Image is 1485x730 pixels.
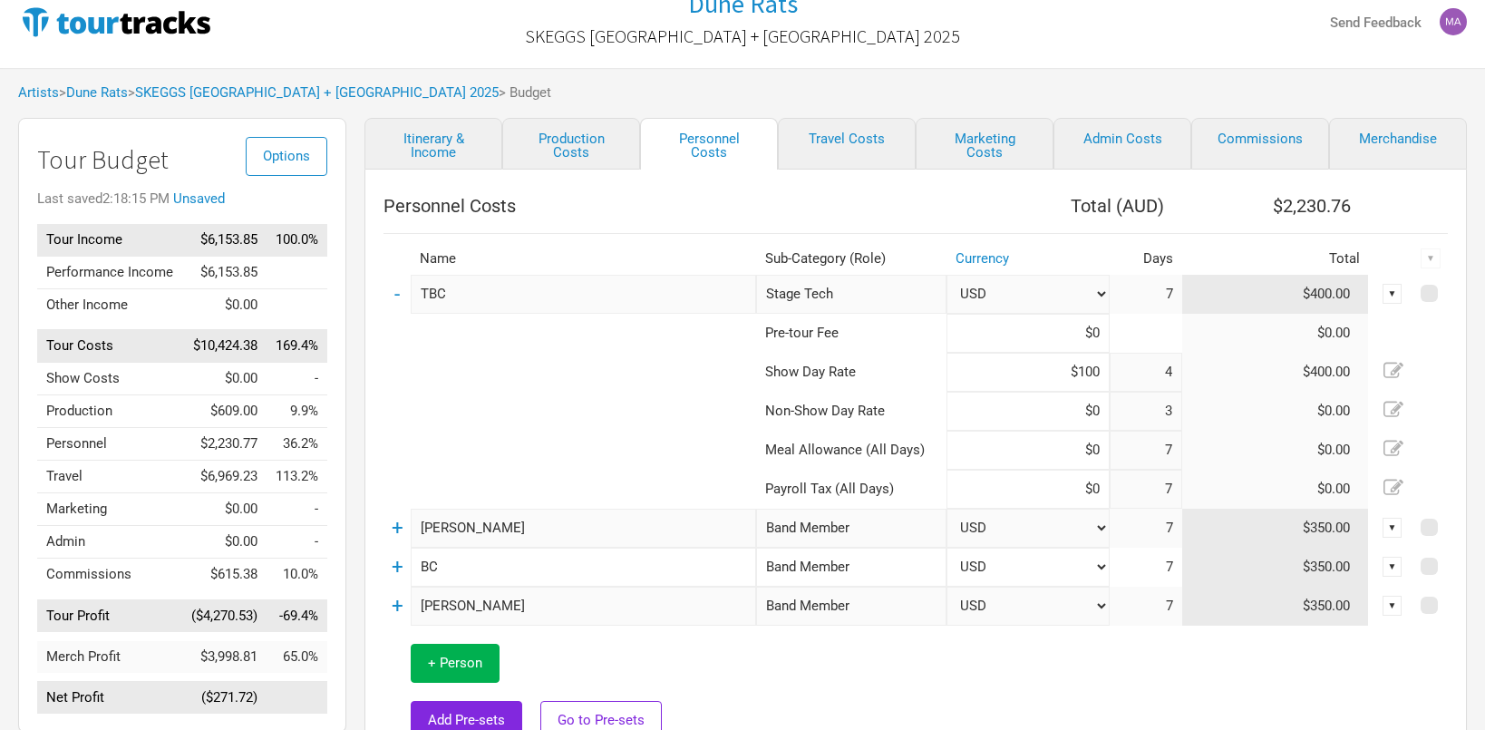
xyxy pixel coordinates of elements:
td: Net Profit as % of Tour Income [267,682,327,715]
th: Personnel Costs [383,188,946,224]
img: matt [1440,8,1467,35]
div: Band Member [756,548,946,587]
td: Commissions [37,559,182,591]
td: Tour Income [37,224,182,257]
td: ($4,270.53) [182,599,267,632]
td: Personnel [37,428,182,461]
td: Travel as % of Tour Income [267,461,327,493]
td: Performance Income [37,256,182,288]
td: 7 [1110,509,1182,548]
td: $6,153.85 [182,256,267,288]
td: Production as % of Tour Income [267,395,327,428]
td: Tour Costs as % of Tour Income [267,330,327,363]
td: Show Costs as % of Tour Income [267,363,327,395]
span: > Budget [499,86,551,100]
td: $0.00 [182,526,267,559]
td: Non-Show Day Rate [756,392,946,431]
td: Tour Profit as % of Tour Income [267,599,327,632]
a: Artists [18,84,59,101]
td: Net Profit [37,682,182,715]
td: $615.38 [182,559,267,591]
span: Go to Pre-sets [558,712,645,728]
th: $2,230.76 [1182,188,1369,224]
td: $350.00 [1182,587,1369,626]
div: ▼ [1421,248,1441,268]
h1: Tour Budget [37,146,327,174]
h2: SKEGGS [GEOGRAPHIC_DATA] + [GEOGRAPHIC_DATA] 2025 [525,26,960,46]
td: $3,998.81 [182,641,267,673]
span: + Person [428,655,482,671]
span: Add Pre-sets [428,712,505,728]
a: Marketing Costs [916,118,1053,170]
div: Band Member [756,587,946,626]
td: $350.00 [1182,509,1369,548]
span: > [59,86,128,100]
td: Tour Profit [37,599,182,632]
th: Name [411,243,756,275]
a: + [392,594,403,618]
td: Marketing as % of Tour Income [267,493,327,526]
th: Total ( AUD ) [946,188,1182,224]
td: Admin as % of Tour Income [267,526,327,559]
td: Tour Income as % of Tour Income [267,224,327,257]
button: + Person [411,644,500,683]
div: ▼ [1383,518,1402,538]
td: 7 [1110,275,1182,314]
td: $0.00 [1182,431,1369,470]
td: ($271.72) [182,682,267,715]
a: Personnel Costs [640,118,778,170]
strong: Send Feedback [1330,15,1422,31]
td: Commissions as % of Tour Income [267,559,327,591]
span: Options [263,148,310,164]
a: + [392,516,403,540]
td: Merch Profit as % of Tour Income [267,641,327,673]
div: ▼ [1383,596,1402,616]
td: Admin [37,526,182,559]
td: $0.00 [1182,470,1369,509]
a: Production Costs [502,118,640,170]
a: Unsaved [173,190,225,207]
th: Total [1182,243,1369,275]
td: $609.00 [182,395,267,428]
div: ▼ [1383,557,1402,577]
input: eg: Paul [411,509,756,548]
a: Merchandise [1329,118,1467,170]
td: Pre-tour Fee [756,314,946,353]
div: Last saved 2:18:15 PM [37,192,327,206]
input: eg: Ozzy [411,587,756,626]
div: Stage Tech [756,275,946,314]
td: Personnel as % of Tour Income [267,428,327,461]
th: Days [1110,243,1182,275]
input: eg: Lily [411,275,756,314]
td: $6,153.85 [182,224,267,257]
a: Travel Costs [778,118,916,170]
a: Itinerary & Income [364,118,502,170]
a: + [392,555,403,579]
button: Options [246,137,327,176]
td: $0.00 [182,288,267,321]
td: $2,230.77 [182,428,267,461]
td: $0.00 [182,363,267,395]
a: Dune Rats [66,84,128,101]
div: ▼ [1383,284,1402,304]
td: Other Income as % of Tour Income [267,288,327,321]
td: 7 [1110,548,1182,587]
td: $400.00 [1182,275,1369,314]
td: Production [37,395,182,428]
td: Travel [37,461,182,493]
span: > [128,86,499,100]
td: Other Income [37,288,182,321]
td: $0.00 [1182,392,1369,431]
div: Band Member [756,509,946,548]
td: Meal Allowance (All Days) [756,431,946,470]
td: 7 [1110,587,1182,626]
a: SKEGGS [GEOGRAPHIC_DATA] + [GEOGRAPHIC_DATA] 2025 [525,17,960,55]
th: Sub-Category (Role) [756,243,946,275]
td: Payroll Tax (All Days) [756,470,946,509]
img: TourTracks [18,4,214,40]
td: $0.00 [182,493,267,526]
a: Commissions [1191,118,1329,170]
td: Show Day Rate [756,353,946,392]
td: $0.00 [1182,314,1369,353]
a: Admin Costs [1053,118,1191,170]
